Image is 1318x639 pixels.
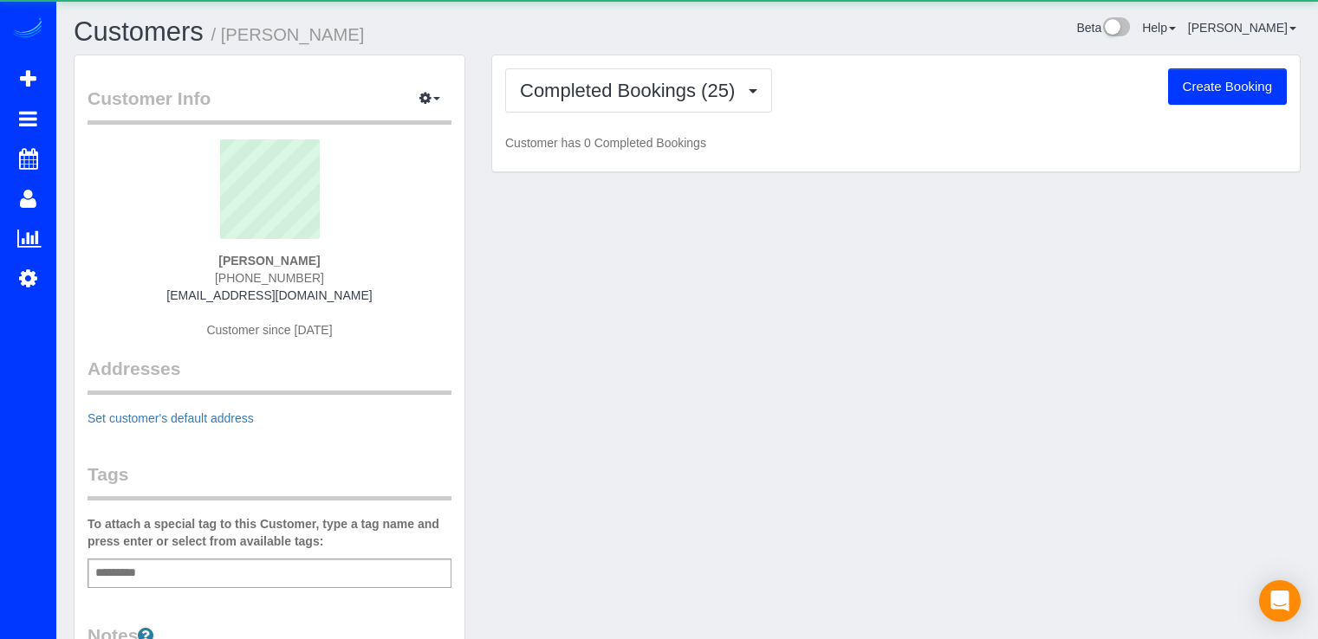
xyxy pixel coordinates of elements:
button: Completed Bookings (25) [505,68,772,113]
div: Open Intercom Messenger [1259,580,1301,622]
img: Automaid Logo [10,17,45,42]
a: Customers [74,16,204,47]
span: Customer since [DATE] [206,323,332,337]
a: Set customer's default address [88,411,254,425]
img: New interface [1101,17,1130,40]
a: [EMAIL_ADDRESS][DOMAIN_NAME] [166,288,372,302]
span: Completed Bookings (25) [520,80,743,101]
label: To attach a special tag to this Customer, type a tag name and press enter or select from availabl... [88,515,451,550]
a: Beta [1076,21,1130,35]
a: Help [1142,21,1176,35]
legend: Tags [88,461,451,500]
small: / [PERSON_NAME] [211,25,365,44]
span: [PHONE_NUMBER] [215,271,324,285]
strong: [PERSON_NAME] [218,254,320,268]
button: Create Booking [1168,68,1287,105]
a: [PERSON_NAME] [1188,21,1296,35]
legend: Customer Info [88,86,451,125]
p: Customer has 0 Completed Bookings [505,134,1287,152]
